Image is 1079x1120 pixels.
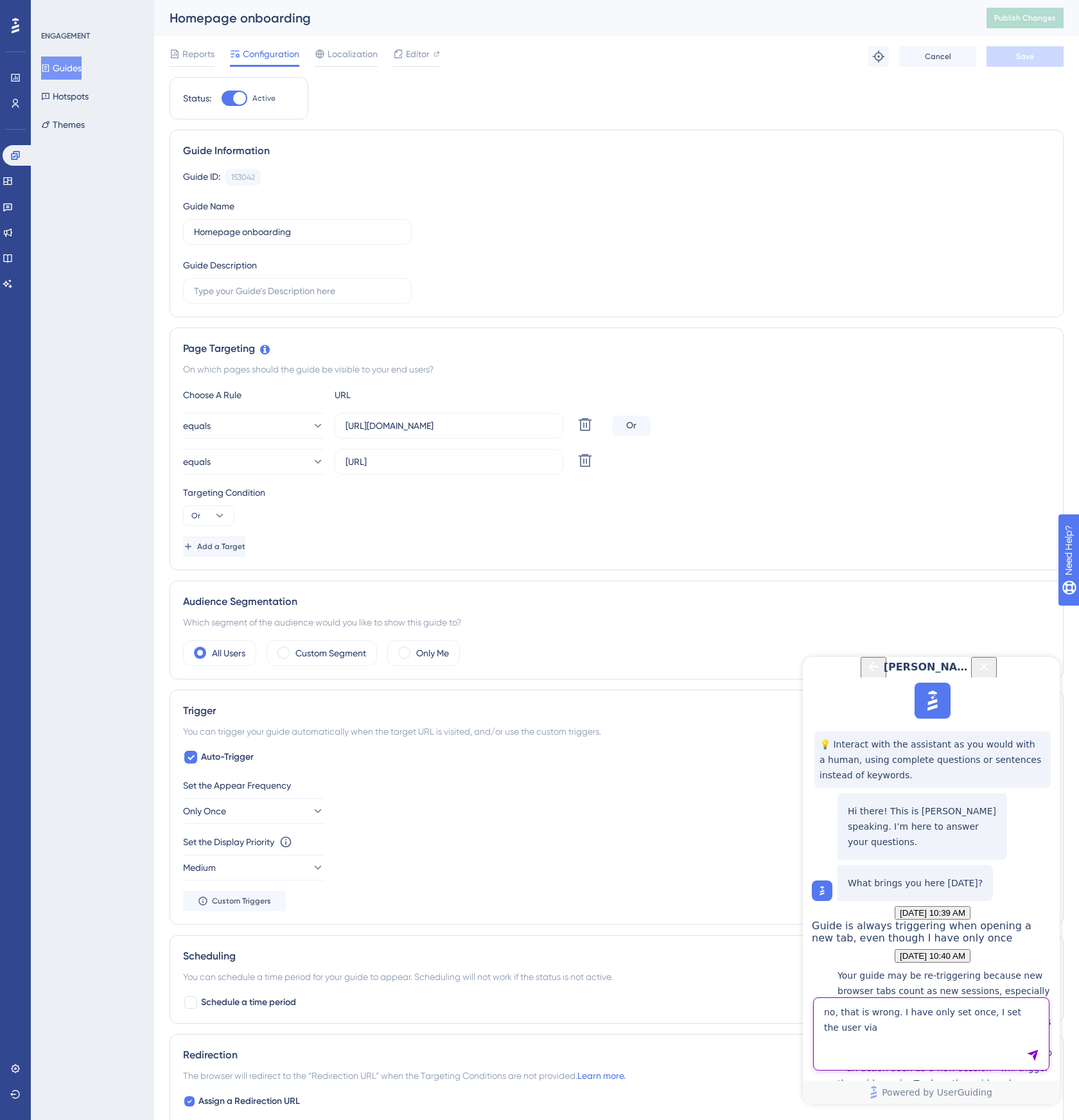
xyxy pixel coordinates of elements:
span: Editor [406,46,430,62]
span: Save [1016,51,1034,62]
span: Custom Triggers [212,896,271,906]
span: Only Once [183,803,226,819]
div: ENGAGEMENT [41,31,90,41]
span: Cancel [925,51,951,62]
span: Publish Changes [994,13,1056,23]
div: Guide Name [183,198,234,214]
span: equals [183,454,211,469]
input: Type your Guide’s Description here [194,284,401,298]
label: Custom Segment [295,645,366,661]
span: Configuration [243,46,299,62]
button: Save [987,46,1064,67]
div: Choose A Rule [183,387,324,403]
span: Add a Target [197,541,245,552]
button: Add a Target [183,536,245,557]
div: Homepage onboarding [170,9,954,27]
button: equals [183,413,324,439]
div: Trigger [183,703,1050,719]
input: Type your Guide’s Name here [194,225,401,239]
button: Custom Triggers [183,891,286,911]
input: yourwebsite.com/path [346,455,552,469]
span: Schedule a time period [201,995,296,1010]
span: Reports [182,46,215,62]
span: Active [252,93,276,103]
span: Auto-Trigger [201,749,254,765]
div: Targeting Condition [183,485,1050,500]
button: Or [183,505,234,526]
button: Only Once [183,798,324,824]
div: Set the Appear Frequency [183,778,1050,793]
div: Guide Description [183,258,257,273]
div: Redirection [183,1047,1050,1063]
textarea: AI Assistant Text Input [10,340,247,414]
label: Only Me [416,645,449,661]
span: equals [183,418,211,433]
div: Or [612,416,651,436]
button: Cancel [899,46,976,67]
a: Learn more. [577,1071,626,1081]
div: Page Targeting [183,341,1050,356]
p: Your guide may be re-triggering because new browser tabs count as new sessions, especially if Use... [35,311,250,496]
span: Need Help? [30,3,80,19]
div: URL [335,387,476,403]
div: Status: [183,91,211,106]
span: Assign a Redirection URL [198,1094,300,1109]
button: Themes [41,113,85,136]
div: Scheduling [183,949,1050,964]
span: Medium [183,860,216,875]
span: Or [191,511,200,521]
div: Set the Display Priority [183,834,274,850]
div: Send Message [224,392,236,405]
div: Which segment of the audience would you like to show this guide to? [183,615,1050,630]
div: On which pages should the guide be visible to your end users? [183,362,1050,377]
label: All Users [212,645,245,661]
button: Hotspots [41,85,89,108]
div: Audience Segmentation [183,594,1050,609]
button: Medium [183,855,324,880]
span: Localization [328,46,378,62]
div: Guide ID: [183,169,220,186]
div: You can schedule a time period for your guide to appear. Scheduling will not work if the status i... [183,969,1050,984]
button: equals [183,449,324,475]
span: The browser will redirect to the “Redirection URL” when the Targeting Conditions are not provided. [183,1068,626,1083]
input: yourwebsite.com/path [346,419,552,433]
button: Publish Changes [987,8,1064,28]
div: 153042 [231,172,255,182]
div: Guide Information [183,143,1050,159]
button: Guides [41,57,82,80]
span: Powered by UserGuiding [79,428,189,443]
div: You can trigger your guide automatically when the target URL is visited, and/or use the custom tr... [183,724,1050,739]
iframe: UserGuiding AI Assistant [803,657,1060,1104]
